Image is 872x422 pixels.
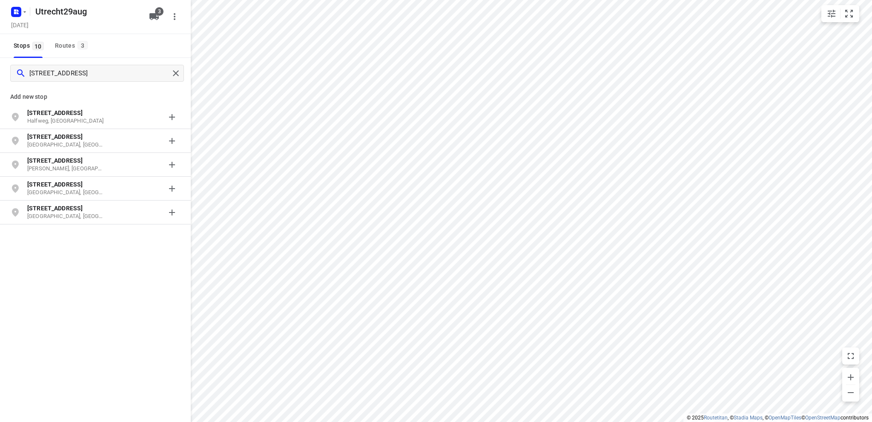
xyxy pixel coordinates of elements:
b: [STREET_ADDRESS] [27,133,83,140]
button: Fit zoom [840,5,858,22]
button: More [166,8,183,25]
input: Add or search stops [29,67,169,80]
span: 10 [32,42,44,50]
p: [GEOGRAPHIC_DATA], [GEOGRAPHIC_DATA] [27,189,106,197]
p: Add new stop [10,92,181,102]
b: [STREET_ADDRESS] [27,157,83,164]
b: [STREET_ADDRESS] [27,109,83,116]
a: OpenStreetMap [805,415,840,421]
p: Halfweg, [GEOGRAPHIC_DATA] [27,117,106,125]
a: Stadia Maps [734,415,763,421]
a: Routetitan [704,415,728,421]
p: [GEOGRAPHIC_DATA], [GEOGRAPHIC_DATA] [27,141,106,149]
b: [STREET_ADDRESS] [27,205,83,212]
div: Routes [55,40,90,51]
span: 3 [155,7,163,16]
li: © 2025 , © , © © contributors [687,415,869,421]
p: [PERSON_NAME], [GEOGRAPHIC_DATA] [27,165,106,173]
span: Stops [14,40,46,51]
div: small contained button group [821,5,859,22]
b: [STREET_ADDRESS] [27,181,83,188]
h5: Rename [32,5,142,18]
p: [GEOGRAPHIC_DATA], [GEOGRAPHIC_DATA] [27,212,106,221]
a: OpenMapTiles [769,415,801,421]
button: Map settings [823,5,840,22]
h5: Project date [8,20,32,30]
button: 3 [146,8,163,25]
span: 3 [77,41,88,49]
